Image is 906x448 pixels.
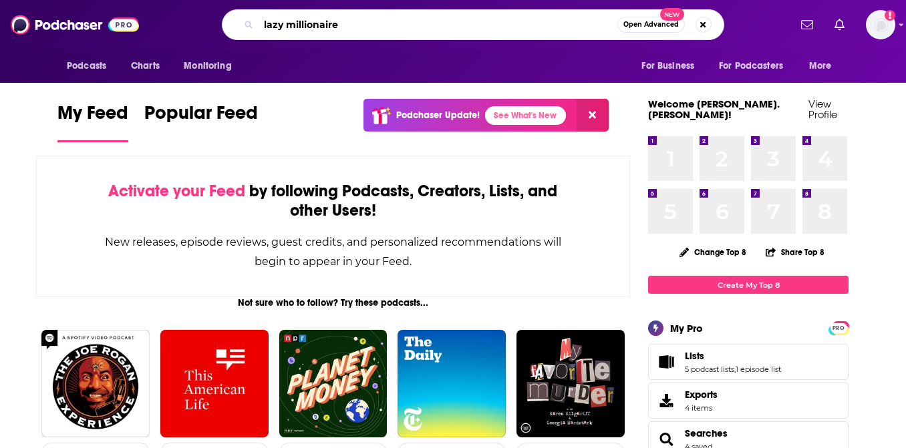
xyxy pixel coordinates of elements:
a: PRO [830,322,847,332]
span: My Feed [57,101,128,132]
button: open menu [174,53,249,79]
span: Exports [653,391,679,410]
a: Charts [122,53,168,79]
img: Planet Money [279,330,388,438]
a: Show notifications dropdown [796,13,818,36]
a: Lists [685,350,781,362]
span: Lists [685,350,704,362]
input: Search podcasts, credits, & more... [259,14,617,35]
div: Not sure who to follow? Try these podcasts... [36,297,630,308]
button: open menu [800,53,849,79]
span: Popular Feed [144,101,258,132]
span: Charts [131,57,160,75]
a: Popular Feed [144,101,258,142]
svg: Add a profile image [885,10,895,21]
span: Open Advanced [623,21,679,28]
button: Share Top 8 [765,239,825,265]
span: New [660,8,684,21]
div: New releases, episode reviews, guest credits, and personalized recommendations will begin to appe... [104,232,563,271]
span: For Business [641,57,694,75]
a: Welcome [PERSON_NAME].[PERSON_NAME]! [648,97,780,121]
span: , [734,365,736,374]
a: 5 podcast lists [685,365,734,374]
button: open menu [710,53,802,79]
img: Podchaser - Follow, Share and Rate Podcasts [11,12,139,37]
div: My Pro [670,322,703,334]
span: 4 items [685,403,718,413]
span: Exports [685,389,718,401]
a: See What's New [485,106,566,125]
a: Lists [653,353,679,371]
span: For Podcasters [719,57,783,75]
a: My Feed [57,101,128,142]
button: Change Top 8 [671,244,754,260]
div: by following Podcasts, Creators, Lists, and other Users! [104,182,563,220]
span: Lists [648,344,849,380]
img: This American Life [160,330,269,438]
span: Podcasts [67,57,106,75]
button: Open AdvancedNew [617,17,685,33]
span: Monitoring [184,57,231,75]
p: Podchaser Update! [396,109,480,121]
button: open menu [632,53,711,79]
span: Logged in as heidi.egloff [866,10,895,39]
button: open menu [57,53,124,79]
img: The Joe Rogan Experience [41,330,150,438]
button: Show profile menu [866,10,895,39]
a: View Profile [808,97,837,121]
a: Show notifications dropdown [829,13,850,36]
img: My Favorite Murder with Karen Kilgariff and Georgia Hardstark [516,330,625,438]
a: Exports [648,383,849,419]
a: Create My Top 8 [648,276,849,294]
div: Search podcasts, credits, & more... [222,9,724,40]
span: More [809,57,832,75]
img: The Daily [398,330,506,438]
a: 1 episode list [736,365,781,374]
a: Searches [685,427,728,439]
img: User Profile [866,10,895,39]
span: Activate your Feed [108,181,245,201]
